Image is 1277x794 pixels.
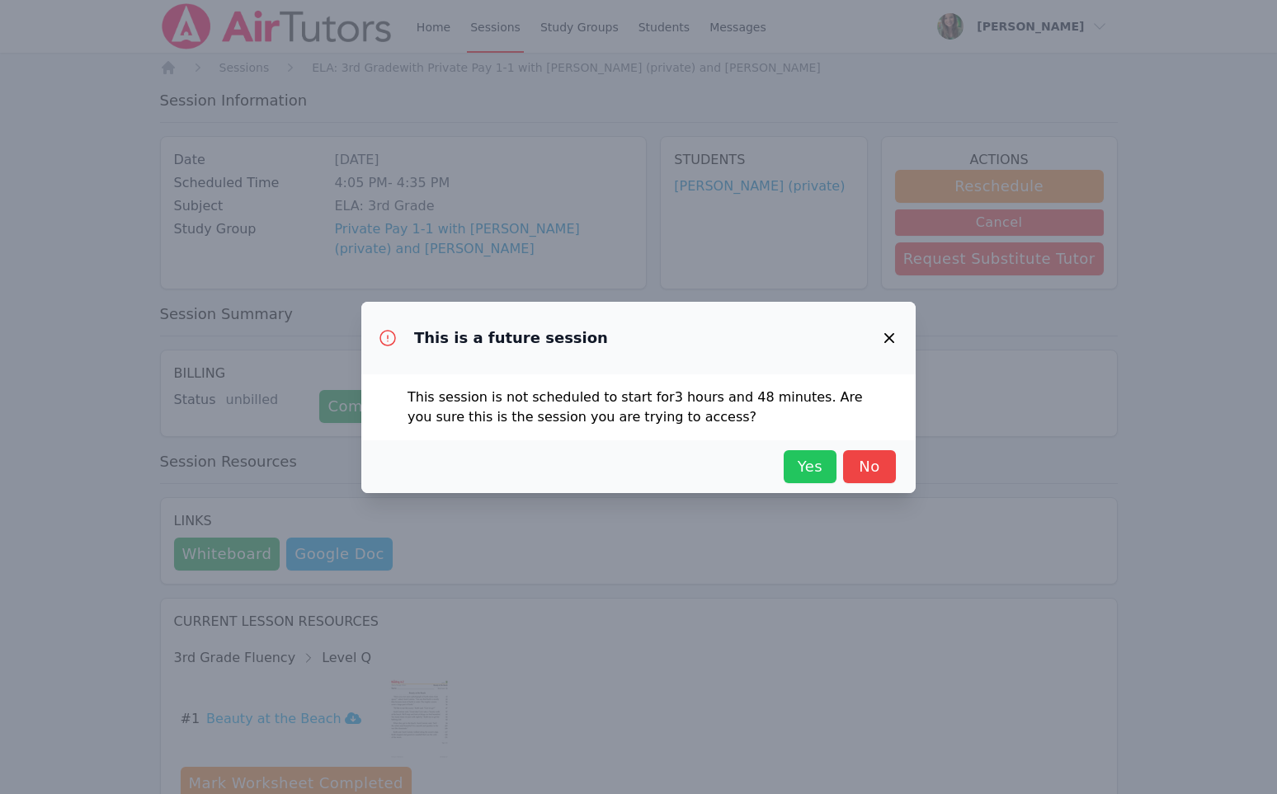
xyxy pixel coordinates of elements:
[843,450,896,483] button: No
[784,450,836,483] button: Yes
[851,455,888,478] span: No
[792,455,828,478] span: Yes
[408,388,869,427] p: This session is not scheduled to start for 3 hours and 48 minutes . Are you sure this is the sess...
[414,328,608,348] h3: This is a future session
